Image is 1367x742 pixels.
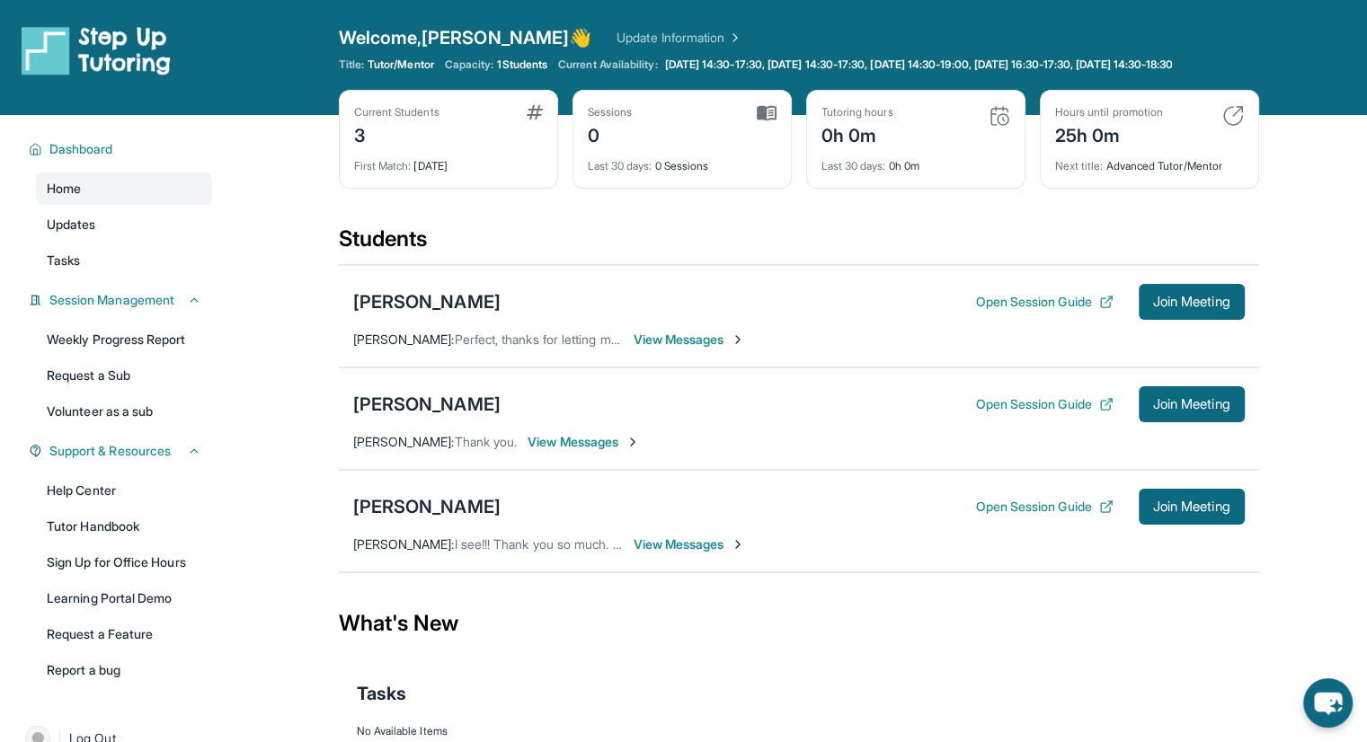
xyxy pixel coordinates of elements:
[36,323,212,356] a: Weekly Progress Report
[42,442,201,460] button: Support & Resources
[353,331,455,347] span: [PERSON_NAME] :
[1055,148,1244,173] div: Advanced Tutor/Mentor
[36,172,212,205] a: Home
[1139,386,1245,422] button: Join Meeting
[821,119,893,148] div: 0h 0m
[665,57,1174,72] span: [DATE] 14:30-17:30, [DATE] 14:30-17:30, [DATE] 14:30-19:00, [DATE] 16:30-17:30, [DATE] 14:30-18:30
[975,395,1113,413] button: Open Session Guide
[497,57,547,72] span: 1 Students
[1303,678,1353,728] button: chat-button
[357,681,406,706] span: Tasks
[821,159,886,172] span: Last 30 days :
[36,510,212,543] a: Tutor Handbook
[36,395,212,428] a: Volunteer as a sub
[36,582,212,614] a: Learning Portal Demo
[339,25,592,50] span: Welcome, [PERSON_NAME] 👋
[36,618,212,650] a: Request a Feature
[47,180,81,198] span: Home
[36,244,212,277] a: Tasks
[1153,296,1230,307] span: Join Meeting
[368,57,434,72] span: Tutor/Mentor
[731,537,745,552] img: Chevron-Right
[47,216,96,234] span: Updates
[353,392,501,417] div: [PERSON_NAME]
[821,148,1010,173] div: 0h 0m
[49,140,113,158] span: Dashboard
[1055,159,1104,172] span: Next title :
[634,331,746,349] span: View Messages
[989,105,1010,127] img: card
[1139,284,1245,320] button: Join Meeting
[975,498,1113,516] button: Open Session Guide
[42,140,201,158] button: Dashboard
[49,442,171,460] span: Support & Resources
[353,494,501,519] div: [PERSON_NAME]
[626,435,640,449] img: Chevron-Right
[353,434,455,449] span: [PERSON_NAME] :
[353,289,501,314] div: [PERSON_NAME]
[339,57,364,72] span: Title:
[49,291,174,309] span: Session Management
[36,546,212,579] a: Sign Up for Office Hours
[527,105,543,119] img: card
[757,105,777,121] img: card
[588,159,652,172] span: Last 30 days :
[588,119,633,148] div: 0
[634,535,746,553] span: View Messages
[1055,119,1163,148] div: 25h 0m
[731,332,745,347] img: Chevron-Right
[354,148,543,173] div: [DATE]
[354,159,412,172] span: First Match :
[36,654,212,686] a: Report a bug
[975,293,1113,311] button: Open Session Guide
[36,208,212,241] a: Updates
[42,291,201,309] button: Session Management
[617,29,742,47] a: Update Information
[724,29,742,47] img: Chevron Right
[588,148,777,173] div: 0 Sessions
[36,474,212,507] a: Help Center
[558,57,657,72] span: Current Availability:
[354,105,439,119] div: Current Students
[1055,105,1163,119] div: Hours until promotion
[1222,105,1244,127] img: card
[1153,501,1230,512] span: Join Meeting
[339,225,1259,264] div: Students
[821,105,893,119] div: Tutoring hours
[36,359,212,392] a: Request a Sub
[357,724,1241,738] div: No Available Items
[455,434,518,449] span: Thank you.
[528,433,640,451] span: View Messages
[455,536,759,552] span: I see!!! Thank you so much. We are so excited for her.
[339,584,1259,663] div: What's New
[588,105,633,119] div: Sessions
[1139,489,1245,525] button: Join Meeting
[354,119,439,148] div: 3
[455,331,706,347] span: Perfect, thanks for letting me know! You too.
[353,536,455,552] span: [PERSON_NAME] :
[1153,399,1230,410] span: Join Meeting
[445,57,494,72] span: Capacity:
[22,25,171,75] img: logo
[661,57,1177,72] a: [DATE] 14:30-17:30, [DATE] 14:30-17:30, [DATE] 14:30-19:00, [DATE] 16:30-17:30, [DATE] 14:30-18:30
[47,252,80,269] span: Tasks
